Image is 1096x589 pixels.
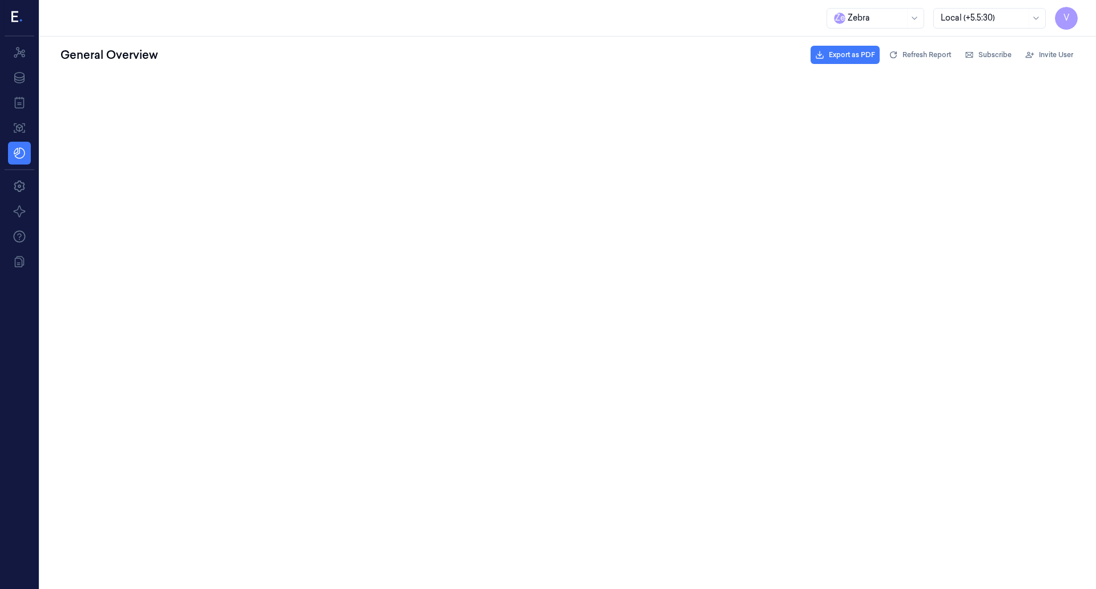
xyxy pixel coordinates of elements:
button: Subscribe [960,46,1016,64]
span: Export as PDF [829,50,875,60]
button: V [1055,7,1078,30]
button: Refresh Report [884,46,956,64]
span: Invite User [1039,50,1073,60]
span: Z e [834,13,845,24]
button: Export as PDF [811,46,880,64]
div: General Overview [58,45,160,65]
button: Invite User [1021,46,1078,64]
span: Refresh Report [902,50,951,60]
span: Subscribe [978,50,1012,60]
